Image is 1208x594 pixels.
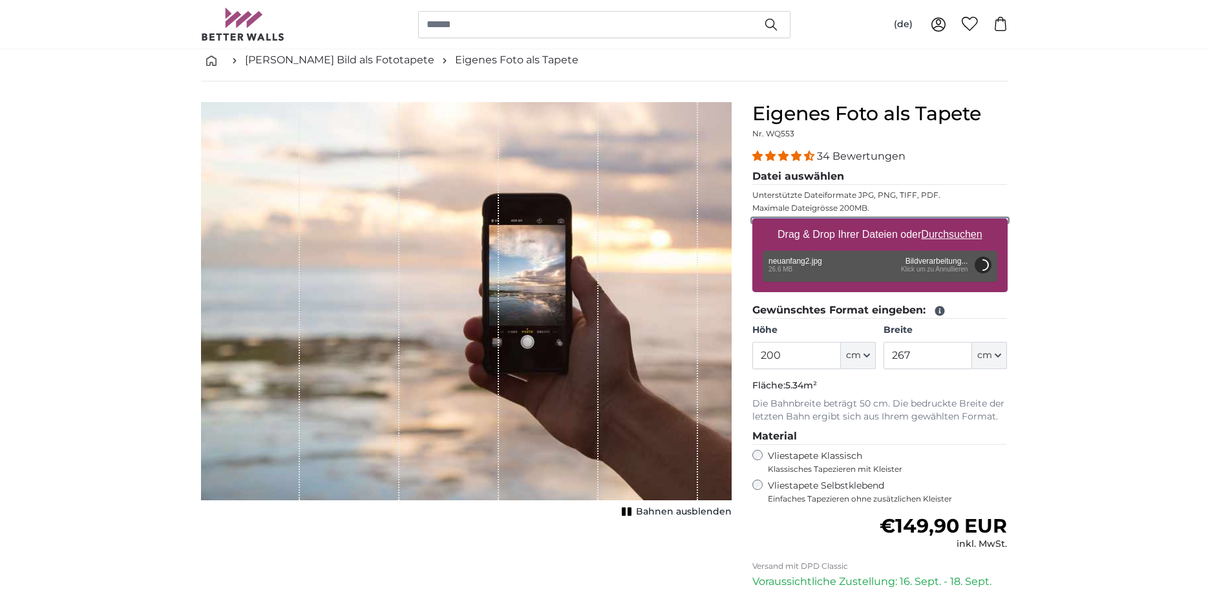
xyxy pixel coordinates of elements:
[768,480,1008,504] label: Vliestapete Selbstklebend
[752,398,1008,423] p: Die Bahnbreite beträgt 50 cm. Die bedruckte Breite der letzten Bahn ergibt sich aus Ihrem gewählt...
[201,102,732,521] div: 1 of 1
[636,505,732,518] span: Bahnen ausblenden
[245,52,434,68] a: [PERSON_NAME] Bild als Fototapete
[880,538,1007,551] div: inkl. MwSt.
[841,342,876,369] button: cm
[752,190,1008,200] p: Unterstützte Dateiformate JPG, PNG, TIFF, PDF.
[752,574,1008,589] p: Voraussichtliche Zustellung: 16. Sept. - 18. Sept.
[846,349,861,362] span: cm
[201,8,285,41] img: Betterwalls
[884,13,923,36] button: (de)
[752,561,1008,571] p: Versand mit DPD Classic
[752,150,817,162] span: 4.32 stars
[785,379,817,391] span: 5.34m²
[977,349,992,362] span: cm
[768,494,1008,504] span: Einfaches Tapezieren ohne zusätzlichen Kleister
[752,302,1008,319] legend: Gewünschtes Format eingeben:
[752,129,794,138] span: Nr. WQ553
[772,222,988,248] label: Drag & Drop Ihrer Dateien oder
[752,102,1008,125] h1: Eigenes Foto als Tapete
[817,150,906,162] span: 34 Bewertungen
[880,514,1007,538] span: €149,90 EUR
[768,464,997,474] span: Klassisches Tapezieren mit Kleister
[752,429,1008,445] legend: Material
[618,503,732,521] button: Bahnen ausblenden
[752,379,1008,392] p: Fläche:
[972,342,1007,369] button: cm
[752,324,876,337] label: Höhe
[768,450,997,474] label: Vliestapete Klassisch
[201,39,1008,81] nav: breadcrumbs
[921,229,982,240] u: Durchsuchen
[752,203,1008,213] p: Maximale Dateigrösse 200MB.
[752,169,1008,185] legend: Datei auswählen
[884,324,1007,337] label: Breite
[455,52,578,68] a: Eigenes Foto als Tapete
